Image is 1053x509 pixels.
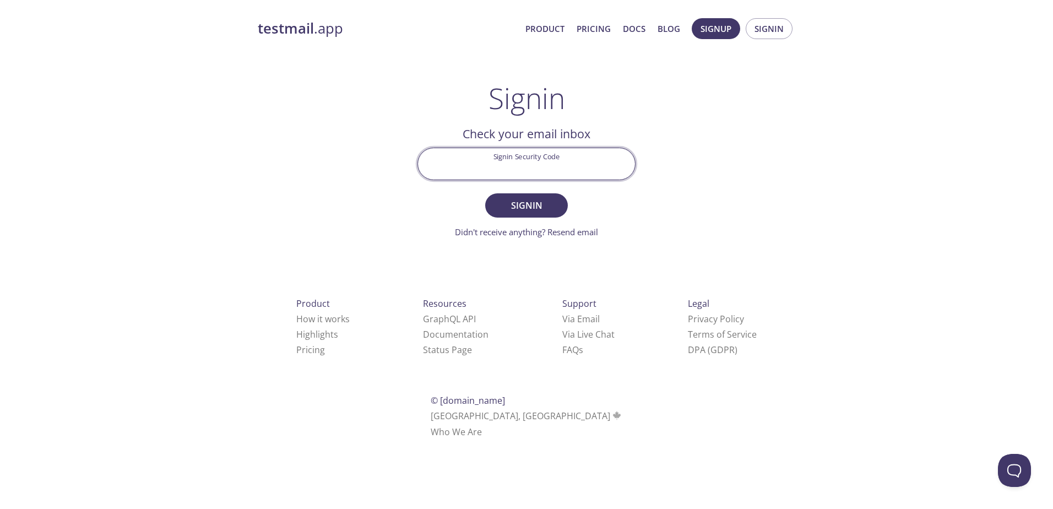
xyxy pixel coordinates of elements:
[562,344,583,356] a: FAQ
[658,21,680,36] a: Blog
[431,410,623,422] span: [GEOGRAPHIC_DATA], [GEOGRAPHIC_DATA]
[455,226,598,237] a: Didn't receive anything? Resend email
[688,328,757,340] a: Terms of Service
[488,82,565,115] h1: Signin
[423,297,466,310] span: Resources
[688,313,744,325] a: Privacy Policy
[423,344,472,356] a: Status Page
[577,21,611,36] a: Pricing
[417,124,636,143] h2: Check your email inbox
[562,297,596,310] span: Support
[497,198,556,213] span: Signin
[258,19,314,38] strong: testmail
[296,297,330,310] span: Product
[688,297,709,310] span: Legal
[688,344,737,356] a: DPA (GDPR)
[692,18,740,39] button: Signup
[258,19,517,38] a: testmail.app
[755,21,784,36] span: Signin
[623,21,645,36] a: Docs
[423,328,488,340] a: Documentation
[562,328,615,340] a: Via Live Chat
[998,454,1031,487] iframe: Help Scout Beacon - Open
[431,394,505,407] span: © [DOMAIN_NAME]
[562,313,600,325] a: Via Email
[296,328,338,340] a: Highlights
[579,344,583,356] span: s
[296,344,325,356] a: Pricing
[746,18,793,39] button: Signin
[423,313,476,325] a: GraphQL API
[525,21,565,36] a: Product
[701,21,731,36] span: Signup
[296,313,350,325] a: How it works
[485,193,568,218] button: Signin
[431,426,482,438] a: Who We Are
